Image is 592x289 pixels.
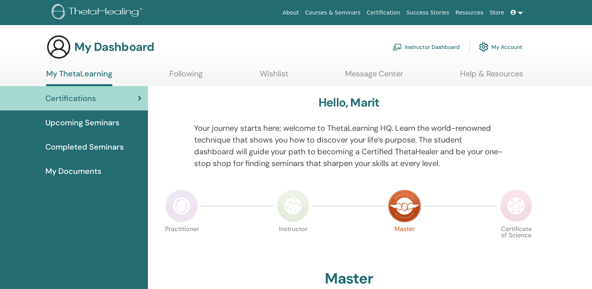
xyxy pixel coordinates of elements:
img: generic-user-icon.jpg [46,34,71,60]
p: Certificate of Science [500,226,533,259]
a: Following [169,69,203,84]
span: Upcoming Seminars [45,117,119,128]
a: Success Stories [403,5,452,20]
h3: My Dashboard [74,40,154,54]
span: My Documents [45,165,101,177]
span: Certifications [45,92,96,104]
a: Resources [452,5,487,20]
a: Help & Resources [460,69,523,84]
p: Instructor [277,226,309,259]
img: Instructor [277,190,309,222]
img: chalkboard-teacher.svg [392,43,402,51]
img: logo.png [52,4,145,22]
h3: Hello, Marit [318,96,379,110]
span: Completed Seminars [45,141,124,153]
a: Certification [363,5,403,20]
p: Your journey starts here; welcome to ThetaLearning HQ. Learn the world-renowned technique that sh... [194,122,504,169]
p: Master [388,226,421,259]
img: Master [388,190,421,222]
a: Store [487,5,507,20]
a: Message Center [345,69,403,84]
a: My Account [479,38,522,56]
h2: Master [325,270,373,288]
a: Instructor Dashboard [392,38,460,56]
a: My ThetaLearning [46,69,112,86]
a: Wishlist [260,69,288,84]
img: cog.svg [479,40,488,54]
a: Courses & Seminars [302,5,364,20]
p: Practitioner [165,226,198,259]
a: About [279,5,302,20]
img: Practitioner [165,190,198,222]
img: Certificate of Science [500,190,533,222]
